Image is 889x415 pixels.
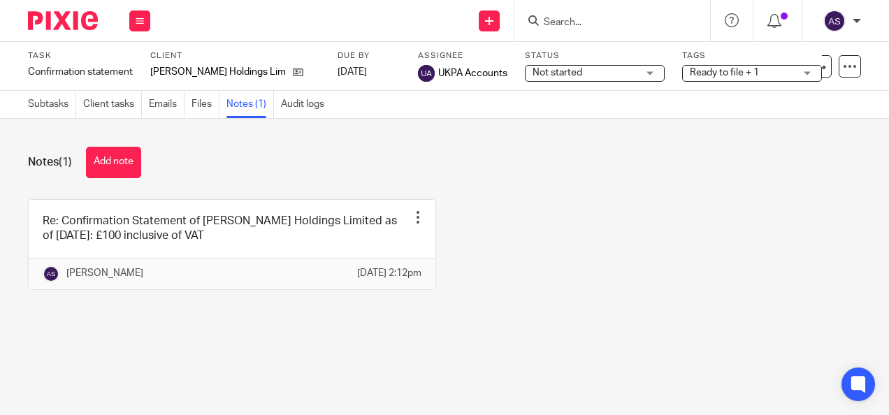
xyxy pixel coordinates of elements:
a: Files [191,91,219,118]
label: Status [525,50,665,61]
span: Not started [533,68,582,78]
label: Client [150,50,320,61]
img: svg%3E [43,265,59,282]
div: Confirmation statement [28,65,133,79]
span: Ready to file + 1 [690,68,759,78]
label: Tags [682,50,822,61]
a: Subtasks [28,91,76,118]
span: (1) [59,156,72,168]
button: Add note [86,147,141,178]
p: [PERSON_NAME] Holdings Limited [150,65,286,79]
span: [DATE] [338,67,367,77]
label: Task [28,50,133,61]
h1: Notes [28,155,72,170]
span: UKPA Accounts [438,66,507,80]
img: svg%3E [418,65,435,82]
label: Assignee [418,50,507,61]
a: Emails [149,91,185,118]
label: Due by [338,50,400,61]
a: Audit logs [281,91,331,118]
a: Client tasks [83,91,142,118]
p: [PERSON_NAME] [66,266,143,280]
a: Notes (1) [226,91,274,118]
img: Pixie [28,11,98,30]
p: [DATE] 2:12pm [357,266,421,280]
input: Search [542,17,668,29]
img: svg%3E [823,10,846,32]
